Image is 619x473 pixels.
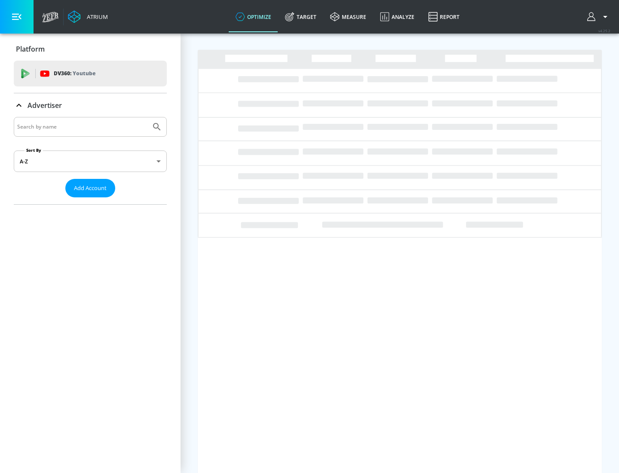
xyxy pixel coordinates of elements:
p: Advertiser [28,101,62,110]
div: DV360: Youtube [14,61,167,86]
span: v 4.25.2 [598,28,610,33]
p: Youtube [73,69,95,78]
a: measure [323,1,373,32]
input: Search by name [17,121,147,132]
div: Atrium [83,13,108,21]
p: Platform [16,44,45,54]
a: Analyze [373,1,421,32]
div: Advertiser [14,117,167,204]
p: DV360: [54,69,95,78]
div: Advertiser [14,93,167,117]
div: A-Z [14,150,167,172]
div: Platform [14,37,167,61]
a: Atrium [68,10,108,23]
a: Report [421,1,466,32]
label: Sort By [25,147,43,153]
button: Add Account [65,179,115,197]
a: optimize [229,1,278,32]
nav: list of Advertiser [14,197,167,204]
a: Target [278,1,323,32]
span: Add Account [74,183,107,193]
